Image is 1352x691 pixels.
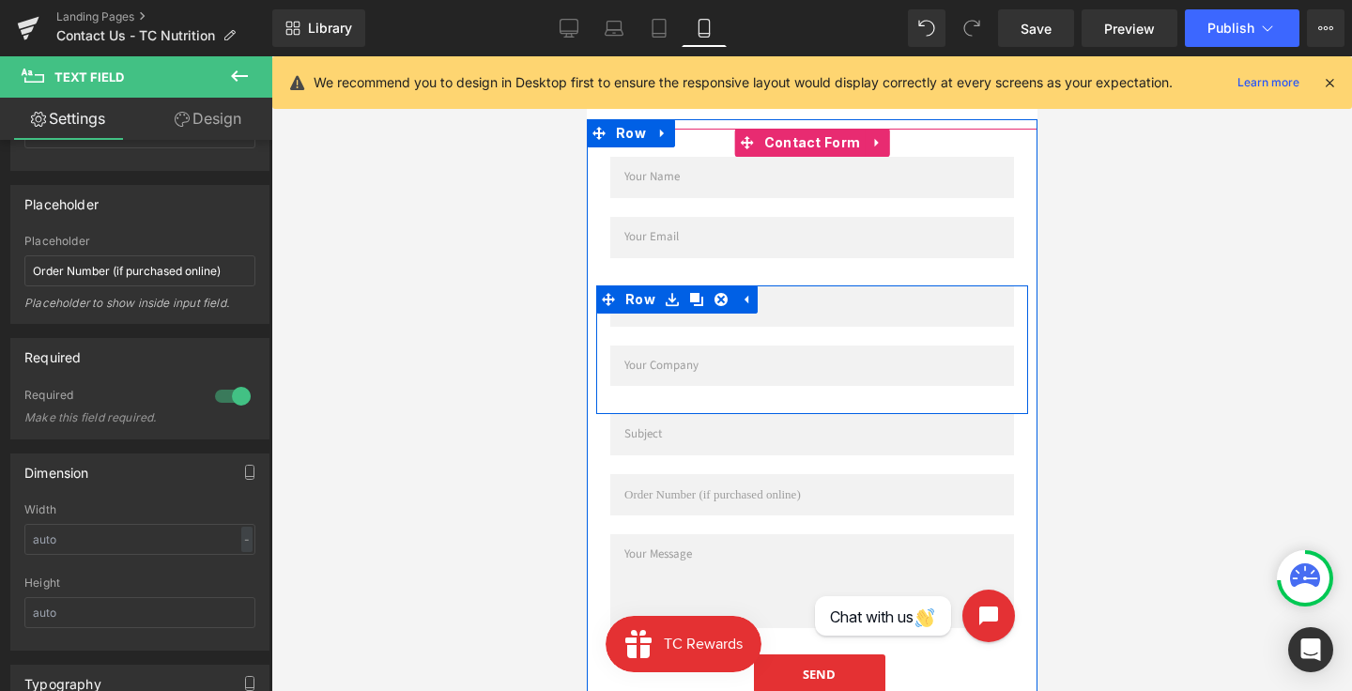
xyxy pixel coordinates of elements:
input: Your Company [23,289,427,330]
a: Expand / Collapse [64,63,88,91]
div: Width [24,503,255,516]
input: Order Number (if purchased online) [23,418,427,459]
span: Contact Us - TC Nutrition [56,28,215,43]
a: Expand / Collapse [278,72,302,100]
a: Expand / Collapse [146,229,171,257]
button: More [1307,9,1344,47]
input: Your Phone Number [23,229,427,270]
div: Placeholder to show inside input field. [24,296,255,323]
span: Save [1021,19,1052,38]
a: Laptop [591,9,637,47]
button: Redo [953,9,991,47]
div: - [241,527,253,552]
span: Preview [1104,19,1155,38]
button: Undo [908,9,945,47]
button: Send [167,598,299,637]
font: Please fill out the quick form below and we will be in touch as soon as possible! [22,12,429,53]
div: Required [24,339,81,365]
span: Contact Form [173,72,279,100]
input: Your Name [23,100,427,142]
a: Save row [73,229,98,257]
div: Dimension [24,454,89,481]
div: Open Intercom Messenger [1288,627,1333,672]
div: Height [24,576,255,590]
a: Landing Pages [56,9,272,24]
p: We recommend you to design in Desktop first to ensure the responsive layout would display correct... [314,72,1173,93]
input: Your Email [23,161,427,202]
span: Publish [1207,21,1254,36]
iframe: Button to open loyalty program pop-up [19,560,175,616]
div: Placeholder [24,235,255,248]
a: Tablet [637,9,682,47]
button: Publish [1185,9,1299,47]
a: Mobile [682,9,727,47]
input: auto [24,524,255,555]
div: Required [24,388,196,407]
span: Text Field [54,69,124,84]
a: Preview [1082,9,1177,47]
a: Design [140,98,276,140]
input: Subject [23,358,427,399]
div: Placeholder [24,186,99,212]
input: auto [24,597,255,628]
span: Library [308,20,352,37]
a: Clone Row [98,229,122,257]
a: New Library [272,9,365,47]
a: Learn more [1230,71,1307,94]
span: Row [34,229,73,257]
a: Remove Row [122,229,146,257]
div: Make this field required. [24,411,193,424]
a: Desktop [546,9,591,47]
span: Row [24,63,64,91]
